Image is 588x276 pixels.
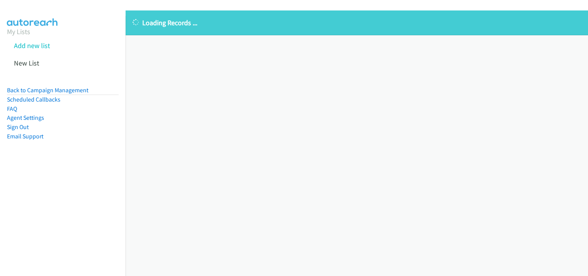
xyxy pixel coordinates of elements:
[7,114,44,121] a: Agent Settings
[7,123,29,131] a: Sign Out
[14,59,39,67] a: New List
[7,27,30,36] a: My Lists
[7,96,60,103] a: Scheduled Callbacks
[14,41,50,50] a: Add new list
[7,105,17,112] a: FAQ
[133,17,581,28] p: Loading Records ...
[7,133,43,140] a: Email Support
[7,86,88,94] a: Back to Campaign Management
